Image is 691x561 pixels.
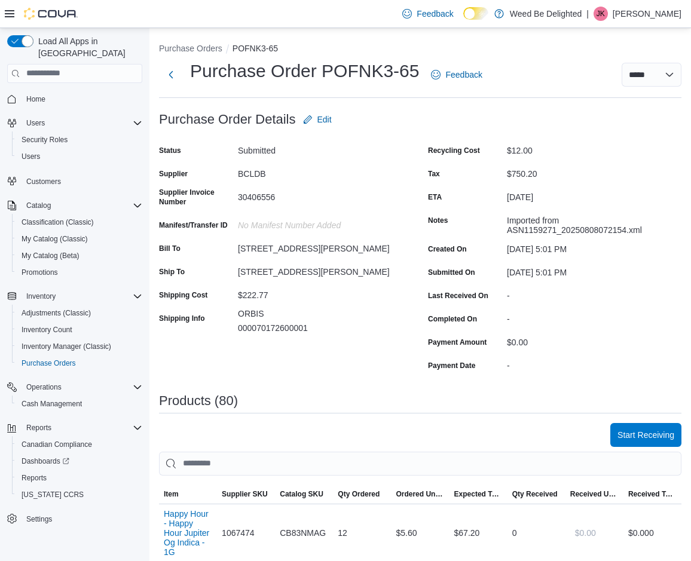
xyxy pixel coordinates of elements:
span: Users [26,118,45,128]
a: Canadian Compliance [17,437,97,452]
span: 1067474 [222,526,255,540]
div: $750.20 [507,164,667,179]
button: Security Roles [12,131,147,148]
button: Supplier SKU [217,485,275,504]
a: Promotions [17,265,63,280]
label: Notes [428,216,448,225]
span: Classification (Classic) [22,217,94,227]
label: Completed On [428,314,477,324]
div: $222.77 [238,286,398,300]
span: Ordered Unit Cost [396,489,444,499]
button: Users [2,115,147,131]
h3: Purchase Order Details [159,112,296,127]
span: Cash Management [17,397,142,411]
button: Catalog [2,197,147,214]
button: Qty Ordered [333,485,391,504]
button: Qty Received [507,485,565,504]
button: My Catalog (Classic) [12,231,147,247]
div: No Manifest Number added [238,216,398,230]
span: CB83NMAG [280,526,326,540]
label: Payment Amount [428,338,487,347]
span: Promotions [17,265,142,280]
button: My Catalog (Beta) [12,247,147,264]
div: 30406556 [238,188,398,202]
span: Reports [22,473,47,483]
div: [DATE] [507,188,667,202]
button: Home [2,90,147,108]
p: [PERSON_NAME] [613,7,681,21]
span: Inventory Count [17,323,142,337]
label: Supplier [159,169,188,179]
a: Settings [22,512,57,526]
span: Users [22,116,142,130]
button: Purchase Orders [12,355,147,372]
span: Operations [22,380,142,394]
span: Home [22,91,142,106]
span: Inventory [26,292,56,301]
span: Inventory Manager (Classic) [22,342,111,351]
a: My Catalog (Beta) [17,249,84,263]
a: Dashboards [17,454,74,468]
span: Qty Ordered [338,489,380,499]
div: Submitted [238,141,398,155]
p: 000070172600001 [238,323,398,333]
span: Cash Management [22,399,82,409]
label: Recycling Cost [428,146,480,155]
label: Shipping Info [159,314,205,323]
button: Inventory Manager (Classic) [12,338,147,355]
span: Canadian Compliance [17,437,142,452]
button: Promotions [12,264,147,281]
span: Catalog SKU [280,489,323,499]
label: Tax [428,169,440,179]
span: Operations [26,382,62,392]
button: [US_STATE] CCRS [12,486,147,503]
span: Inventory [22,289,142,304]
a: [US_STATE] CCRS [17,488,88,502]
span: Reports [22,421,142,435]
button: Cash Management [12,396,147,412]
button: Inventory [22,289,60,304]
button: Purchase Orders [159,44,222,53]
span: Classification (Classic) [17,215,142,229]
span: My Catalog (Classic) [22,234,88,244]
div: [DATE] 5:01 PM [507,240,667,254]
span: Users [22,152,40,161]
span: Settings [26,514,52,524]
a: Customers [22,174,66,189]
div: - [507,309,667,324]
a: Cash Management [17,397,87,411]
div: - [507,356,667,370]
span: My Catalog (Beta) [22,251,80,260]
span: Feedback [417,8,453,20]
label: Status [159,146,181,155]
a: Reports [17,471,51,485]
span: Users [17,149,142,164]
a: Security Roles [17,133,72,147]
div: $12.00 [507,141,667,155]
a: Adjustments (Classic) [17,306,96,320]
label: Manifest/Transfer ID [159,220,228,230]
div: BCLDB [238,164,398,179]
nav: Complex example [7,85,142,559]
button: Inventory Count [12,321,147,338]
span: Security Roles [17,133,142,147]
span: Dashboards [17,454,142,468]
button: Received Unit Cost [565,485,623,504]
button: Adjustments (Classic) [12,305,147,321]
label: ETA [428,192,442,202]
button: Catalog SKU [275,485,333,504]
button: Settings [2,510,147,528]
button: Ordered Unit Cost [391,485,449,504]
span: My Catalog (Classic) [17,232,142,246]
div: $5.60 [391,521,449,545]
button: Happy Hour - Happy Hour Jupiter Og Indica - 1G [164,509,212,557]
a: Feedback [426,63,487,87]
span: Reports [26,423,51,433]
button: Users [22,116,50,130]
span: Load All Apps in [GEOGRAPHIC_DATA] [33,35,142,59]
button: POFNK3-65 [233,44,278,53]
a: Inventory Manager (Classic) [17,339,116,354]
label: Bill To [159,244,181,253]
button: Operations [2,379,147,396]
nav: An example of EuiBreadcrumbs [159,42,681,57]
